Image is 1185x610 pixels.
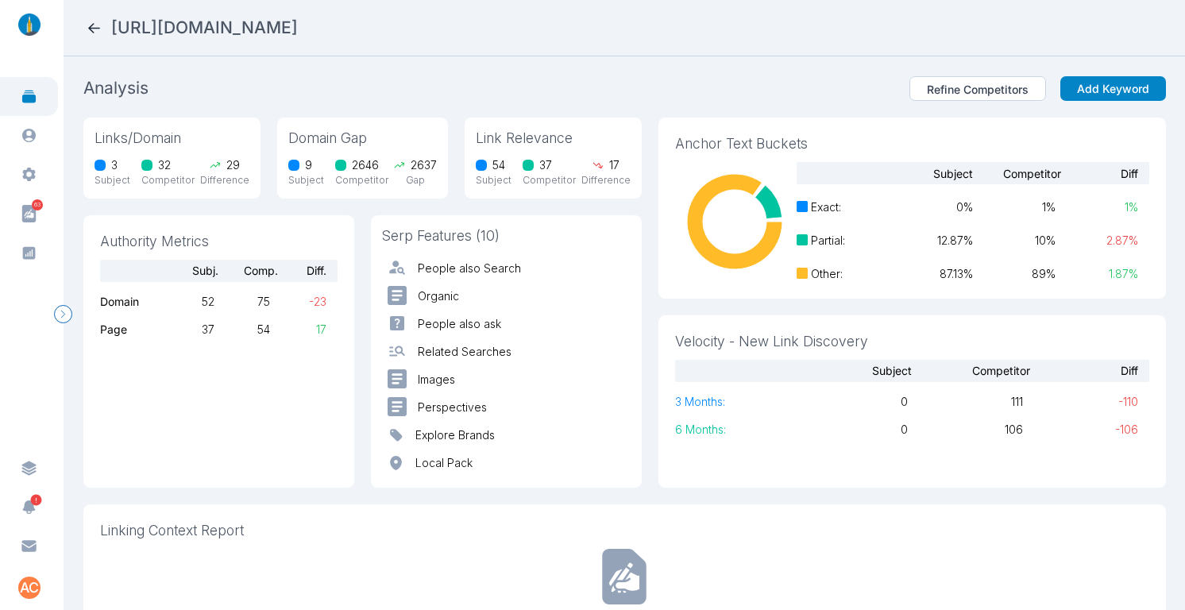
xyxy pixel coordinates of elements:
[675,134,1149,154] span: Anchor Text Buckets
[793,421,908,438] span: 0
[352,156,379,173] span: 2646
[111,17,298,39] h2: https://www.kwiktrip.com/locator/store?id=350
[418,288,459,304] p: Organic
[476,173,511,187] p: Subject
[811,232,845,249] span: Partial :
[214,321,270,338] span: 54
[973,265,1056,282] span: 89 %
[418,399,487,415] p: Perspectives
[909,76,1046,102] button: Refine Competitors
[278,262,338,279] span: Diff.
[476,129,631,149] span: Link Relevance
[200,173,249,187] p: Difference
[411,156,437,173] span: 2637
[226,156,240,173] span: 29
[141,173,195,187] p: Competitor
[793,362,912,379] span: Subject
[1056,265,1138,282] span: 1.87 %
[288,129,437,149] span: Domain Gap
[609,156,620,173] span: 17
[811,265,843,282] span: Other :
[912,362,1030,379] span: Competitor
[214,293,270,310] span: 75
[811,199,841,215] span: Exact :
[218,262,278,279] span: Comp.
[908,393,1023,410] span: 111
[675,421,793,438] p: 6 Months:
[890,199,973,215] span: 0 %
[95,173,130,187] p: Subject
[675,393,793,410] p: 3 Months:
[270,293,326,310] span: -23
[406,173,425,187] p: Gap
[1056,232,1138,249] span: 2.87 %
[100,321,159,338] p: Page
[1030,362,1148,379] span: Diff
[415,427,495,443] p: Explore Brands
[418,315,501,332] p: People also ask
[95,129,249,149] span: Links/Domain
[415,454,473,471] p: Local Pack
[1023,421,1138,438] span: -106
[973,232,1056,249] span: 10 %
[305,156,312,173] span: 9
[793,393,908,410] span: 0
[1023,393,1138,410] span: -110
[1061,165,1149,182] span: Diff
[418,260,521,276] p: People also Search
[581,173,631,187] p: Difference
[908,421,1023,438] span: 106
[83,77,149,99] h2: Analysis
[885,165,973,182] span: Subject
[418,371,455,388] p: Images
[890,232,973,249] span: 12.87 %
[270,321,326,338] span: 17
[158,293,214,310] span: 52
[158,321,214,338] span: 37
[523,173,576,187] p: Competitor
[675,332,1149,352] span: Velocity - New Link Discovery
[539,156,552,173] span: 37
[32,199,43,210] span: 63
[890,265,973,282] span: 87.13 %
[288,173,324,187] p: Subject
[492,156,505,173] span: 54
[973,199,1056,215] span: 1 %
[100,293,159,310] p: Domain
[13,14,46,36] img: linklaunch_small.2ae18699.png
[111,156,118,173] span: 3
[100,232,338,252] span: Authority Metrics
[335,173,388,187] p: Competitor
[1056,199,1138,215] span: 1 %
[973,165,1061,182] span: Competitor
[100,521,1149,541] span: Linking Context Report
[159,262,218,279] span: Subj.
[1060,76,1166,102] button: Add Keyword
[418,343,511,360] p: Related Searches
[158,156,171,173] span: 32
[382,226,631,246] span: Serp Features (10)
